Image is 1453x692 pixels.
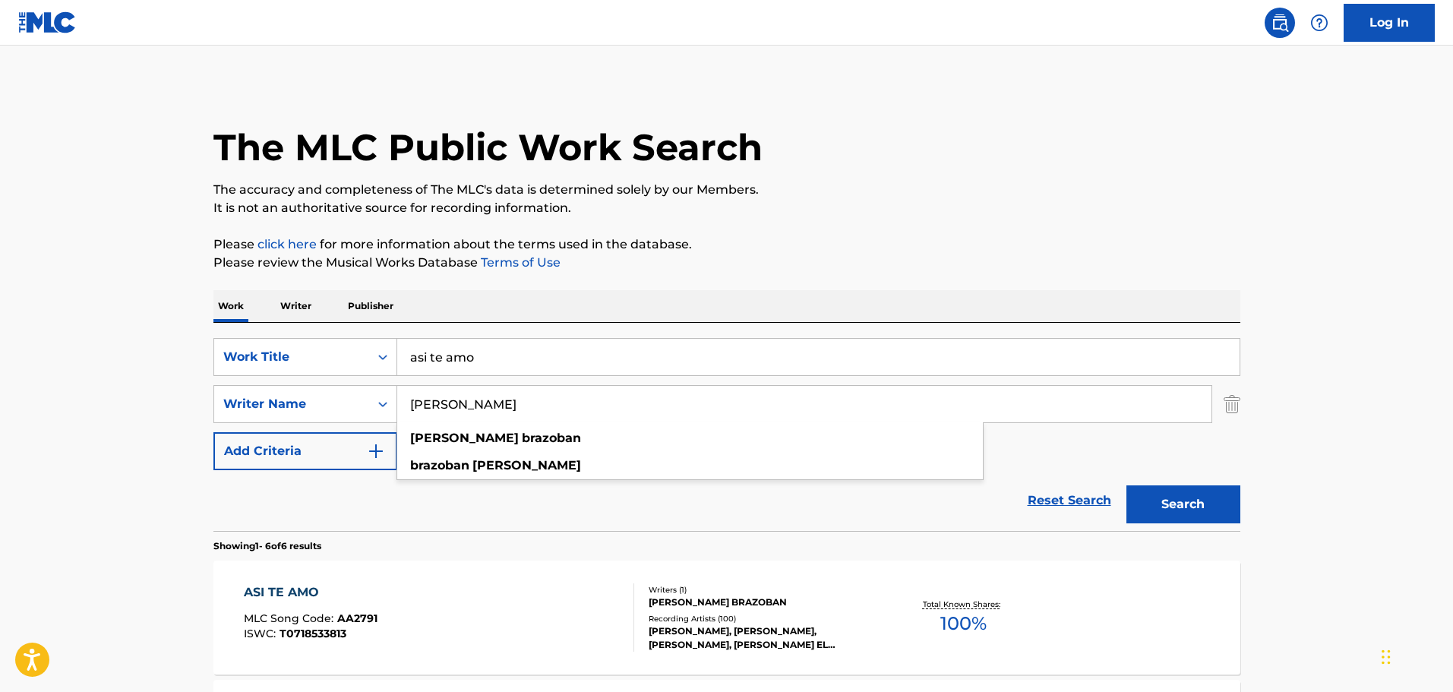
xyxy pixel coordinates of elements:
[213,199,1240,217] p: It is not an authoritative source for recording information.
[522,431,581,445] strong: brazoban
[244,583,377,602] div: ASI TE AMO
[213,290,248,322] p: Work
[213,561,1240,675] a: ASI TE AMOMLC Song Code:AA2791ISWC:T0718533813Writers (1)[PERSON_NAME] BRAZOBANRecording Artists ...
[649,624,878,652] div: [PERSON_NAME], [PERSON_NAME], [PERSON_NAME], [PERSON_NAME] EL CAMARÓN, [PERSON_NAME] EL CAMARÓN
[1020,484,1119,517] a: Reset Search
[1344,4,1435,42] a: Log In
[410,431,519,445] strong: [PERSON_NAME]
[343,290,398,322] p: Publisher
[223,395,360,413] div: Writer Name
[213,539,321,553] p: Showing 1 - 6 of 6 results
[213,254,1240,272] p: Please review the Musical Works Database
[213,432,397,470] button: Add Criteria
[1224,385,1240,423] img: Delete Criterion
[649,613,878,624] div: Recording Artists ( 100 )
[1265,8,1295,38] a: Public Search
[367,442,385,460] img: 9d2ae6d4665cec9f34b9.svg
[223,348,360,366] div: Work Title
[18,11,77,33] img: MLC Logo
[213,338,1240,531] form: Search Form
[410,458,469,472] strong: brazoban
[1310,14,1328,32] img: help
[213,125,763,170] h1: The MLC Public Work Search
[337,611,377,625] span: AA2791
[213,181,1240,199] p: The accuracy and completeness of The MLC's data is determined solely by our Members.
[649,596,878,609] div: [PERSON_NAME] BRAZOBAN
[1126,485,1240,523] button: Search
[1271,14,1289,32] img: search
[280,627,346,640] span: T0718533813
[649,584,878,596] div: Writers ( 1 )
[244,611,337,625] span: MLC Song Code :
[478,255,561,270] a: Terms of Use
[244,627,280,640] span: ISWC :
[472,458,581,472] strong: [PERSON_NAME]
[1304,8,1335,38] div: Help
[213,235,1240,254] p: Please for more information about the terms used in the database.
[940,610,987,637] span: 100 %
[1377,619,1453,692] div: Widget de chat
[276,290,316,322] p: Writer
[1382,634,1391,680] div: Arrastrar
[1377,619,1453,692] iframe: Chat Widget
[257,237,317,251] a: click here
[923,599,1004,610] p: Total Known Shares:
